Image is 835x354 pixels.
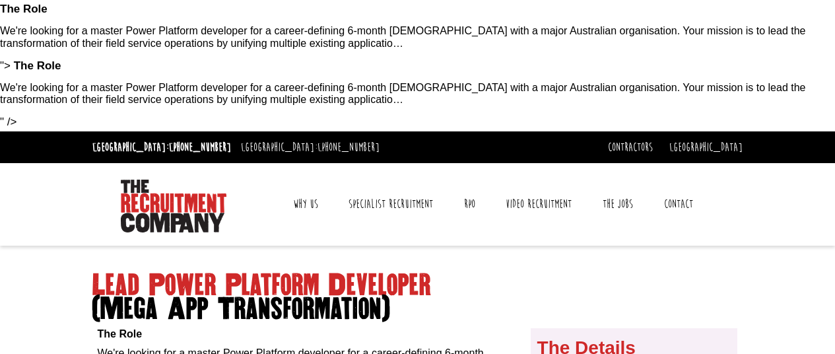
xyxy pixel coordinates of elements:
[593,188,643,221] a: The Jobs
[669,140,743,155] a: [GEOGRAPHIC_DATA]
[339,188,443,221] a: Specialist Recruitment
[169,140,231,155] a: [PHONE_NUMBER]
[496,188,582,221] a: Video Recruitment
[454,188,485,221] a: RPO
[317,140,380,155] a: [PHONE_NUMBER]
[98,328,143,339] b: The Role
[92,297,743,321] span: (Mega App Transformation)
[283,188,328,221] a: Why Us
[92,273,743,321] h1: Lead Power Platform Developer
[89,137,234,158] li: [GEOGRAPHIC_DATA]:
[608,140,653,155] a: Contractors
[121,180,226,232] img: The Recruitment Company
[654,188,703,221] a: Contact
[14,59,61,72] b: The Role
[238,137,383,158] li: [GEOGRAPHIC_DATA]:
